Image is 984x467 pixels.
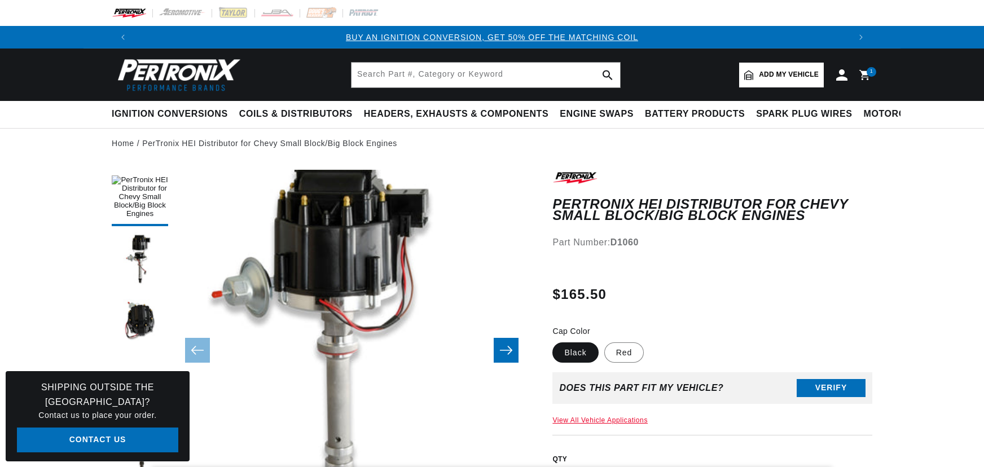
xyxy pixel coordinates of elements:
button: Load image 4 in gallery view [112,356,168,412]
slideshow-component: Translation missing: en.sections.announcements.announcement_bar [84,26,900,49]
summary: Battery Products [639,101,750,127]
a: Add my vehicle [739,63,824,87]
button: Slide right [494,338,519,363]
span: 1 [870,67,873,77]
input: Search Part #, Category or Keyword [352,63,620,87]
span: Motorcycle [864,108,931,120]
h1: PerTronix HEI Distributor for Chevy Small Block/Big Block Engines [552,199,872,222]
nav: breadcrumbs [112,137,872,149]
a: Contact Us [17,428,178,453]
span: Add my vehicle [759,69,819,80]
summary: Motorcycle [858,101,937,127]
a: View All Vehicle Applications [552,416,648,424]
span: Battery Products [645,108,745,120]
button: Translation missing: en.sections.announcements.next_announcement [850,26,872,49]
summary: Coils & Distributors [234,101,358,127]
strong: D1060 [610,237,639,247]
summary: Spark Plug Wires [750,101,858,127]
label: Red [604,342,644,363]
img: Pertronix [112,55,241,94]
button: Translation missing: en.sections.announcements.previous_announcement [112,26,134,49]
div: Announcement [134,31,850,43]
span: Engine Swaps [560,108,634,120]
button: Slide left [185,338,210,363]
span: Ignition Conversions [112,108,228,120]
button: Load image 3 in gallery view [112,294,168,350]
h3: Shipping Outside the [GEOGRAPHIC_DATA]? [17,380,178,409]
a: BUY AN IGNITION CONVERSION, GET 50% OFF THE MATCHING COIL [346,33,638,42]
span: Spark Plug Wires [756,108,852,120]
label: QTY [552,455,872,464]
button: search button [595,63,620,87]
span: $165.50 [552,284,607,305]
a: PerTronix HEI Distributor for Chevy Small Block/Big Block Engines [142,137,397,149]
div: Part Number: [552,235,872,250]
summary: Headers, Exhausts & Components [358,101,554,127]
summary: Engine Swaps [554,101,639,127]
label: Black [552,342,598,363]
a: Home [112,137,134,149]
summary: Ignition Conversions [112,101,234,127]
span: Headers, Exhausts & Components [364,108,548,120]
legend: Cap Color [552,325,591,337]
div: Does This part fit My vehicle? [559,383,723,393]
span: Coils & Distributors [239,108,353,120]
div: 1 of 3 [134,31,850,43]
button: Load image 2 in gallery view [112,232,168,288]
button: Load image 1 in gallery view [112,170,168,226]
button: Verify [797,379,866,397]
p: Contact us to place your order. [17,409,178,421]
